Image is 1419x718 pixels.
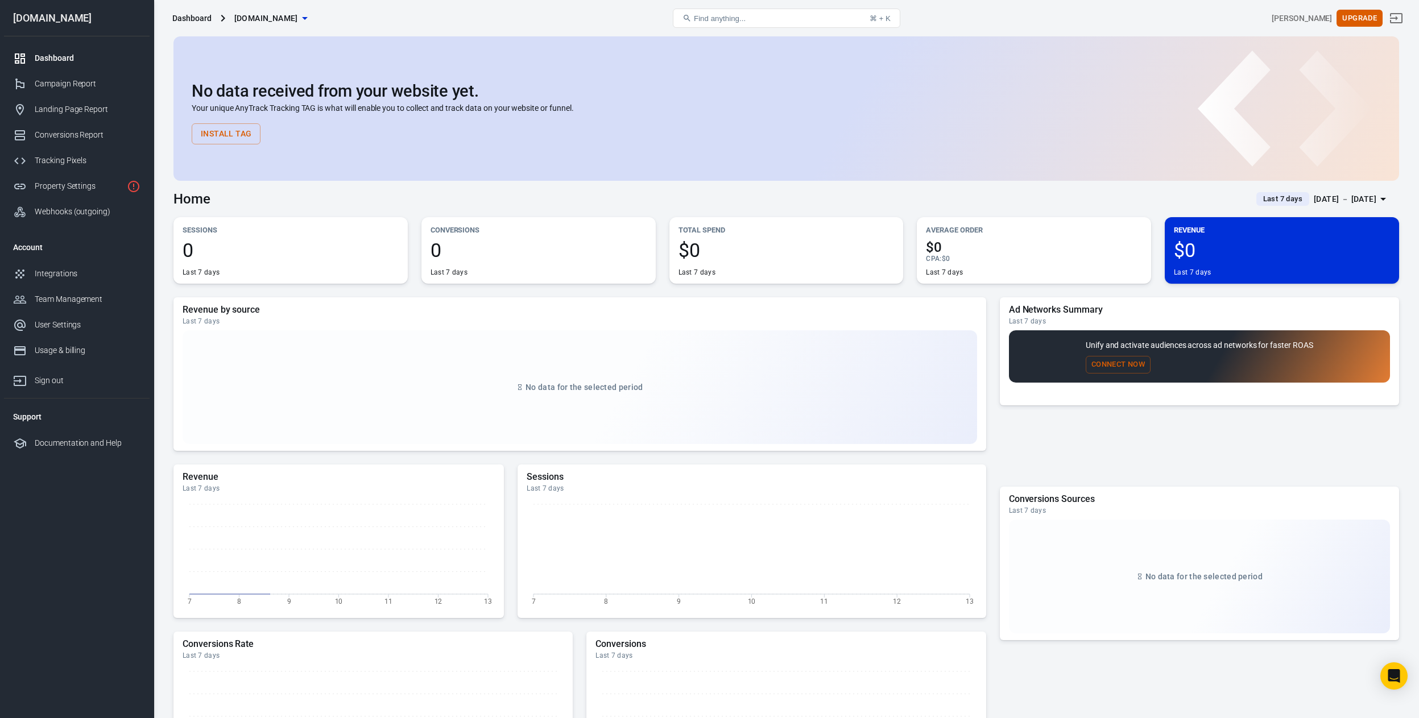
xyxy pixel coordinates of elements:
[1009,493,1390,505] h5: Conversions Sources
[1314,192,1376,206] div: [DATE] － [DATE]
[183,471,495,483] h5: Revenue
[595,651,977,660] div: Last 7 days
[192,123,260,144] button: Install Tag
[595,638,977,650] h5: Conversions
[1086,339,1313,351] p: Unify and activate audiences across ad networks for faster ROAS
[183,651,564,660] div: Last 7 days
[287,597,291,605] tspan: 9
[173,191,210,207] h3: Home
[966,597,974,605] tspan: 13
[694,14,746,23] span: Find anything...
[230,8,312,29] button: [DOMAIN_NAME]
[4,148,150,173] a: Tracking Pixels
[748,597,756,605] tspan: 10
[1272,13,1332,24] div: Account id: LEsgpFT2
[4,173,150,199] a: Property Settings
[4,13,150,23] div: [DOMAIN_NAME]
[192,82,1381,100] h2: No data received from your website yet.
[677,597,681,605] tspan: 9
[926,255,941,263] span: CPA :
[127,180,140,193] svg: Property is not installed yet
[484,597,492,605] tspan: 13
[183,484,495,493] div: Last 7 days
[4,312,150,338] a: User Settings
[1247,190,1399,209] button: Last 7 days[DATE] － [DATE]
[526,383,643,392] span: No data for the selected period
[926,240,1142,254] span: $0
[926,224,1142,236] p: Average Order
[237,597,241,605] tspan: 8
[821,597,829,605] tspan: 11
[926,268,963,277] div: Last 7 days
[35,293,140,305] div: Team Management
[1337,10,1383,27] button: Upgrade
[35,319,140,331] div: User Settings
[4,363,150,393] a: Sign out
[192,102,1381,114] p: Your unique AnyTrack Tracking TAG is what will enable you to collect and track data on your websi...
[4,122,150,148] a: Conversions Report
[172,13,212,24] div: Dashboard
[527,471,977,483] h5: Sessions
[435,597,442,605] tspan: 12
[431,224,647,236] p: Conversions
[1086,356,1151,373] button: Connect Now
[35,180,122,192] div: Property Settings
[1259,193,1307,205] span: Last 7 days
[679,268,715,277] div: Last 7 days
[431,240,647,260] span: 0
[35,78,140,90] div: Campaign Report
[35,206,140,218] div: Webhooks (outgoing)
[234,11,298,26] span: embfilmmakers.com
[35,437,140,449] div: Documentation and Help
[870,14,891,23] div: ⌘ + K
[35,129,140,141] div: Conversions Report
[1174,268,1211,277] div: Last 7 days
[893,597,901,605] tspan: 12
[35,103,140,115] div: Landing Page Report
[679,240,895,260] span: $0
[431,268,468,277] div: Last 7 days
[188,597,192,605] tspan: 7
[673,9,900,28] button: Find anything...⌘ + K
[4,234,150,261] li: Account
[4,287,150,312] a: Team Management
[527,484,977,493] div: Last 7 days
[1174,224,1390,236] p: Revenue
[532,597,536,605] tspan: 7
[183,224,399,236] p: Sessions
[942,255,950,263] span: $0
[1009,304,1390,316] h5: Ad Networks Summary
[1174,240,1390,260] span: $0
[183,638,564,650] h5: Conversions Rate
[4,261,150,287] a: Integrations
[35,268,140,280] div: Integrations
[4,71,150,97] a: Campaign Report
[1009,506,1390,515] div: Last 7 days
[4,403,150,430] li: Support
[1383,5,1410,32] a: Sign out
[1009,317,1390,326] div: Last 7 days
[335,597,343,605] tspan: 10
[1145,572,1263,581] span: No data for the selected period
[384,597,392,605] tspan: 11
[4,338,150,363] a: Usage & billing
[183,268,220,277] div: Last 7 days
[35,155,140,167] div: Tracking Pixels
[183,304,977,316] h5: Revenue by source
[35,345,140,356] div: Usage & billing
[183,240,399,260] span: 0
[4,97,150,122] a: Landing Page Report
[183,317,977,326] div: Last 7 days
[679,224,895,236] p: Total Spend
[4,199,150,225] a: Webhooks (outgoing)
[605,597,609,605] tspan: 8
[4,45,150,71] a: Dashboard
[35,375,140,387] div: Sign out
[35,52,140,64] div: Dashboard
[1380,662,1408,690] div: Open Intercom Messenger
